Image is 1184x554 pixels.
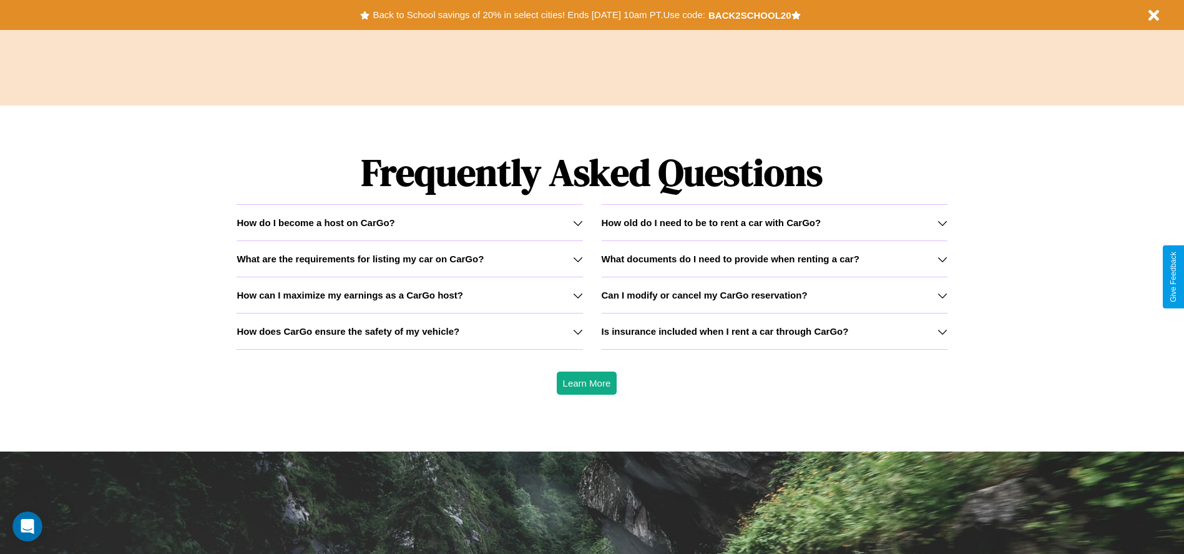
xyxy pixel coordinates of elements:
[708,10,791,21] b: BACK2SCHOOL20
[369,6,708,24] button: Back to School savings of 20% in select cities! Ends [DATE] 10am PT.Use code:
[557,372,617,395] button: Learn More
[602,290,808,300] h3: Can I modify or cancel my CarGo reservation?
[602,217,821,228] h3: How old do I need to be to rent a car with CarGo?
[237,141,947,204] h1: Frequently Asked Questions
[237,290,463,300] h3: How can I maximize my earnings as a CarGo host?
[237,254,484,264] h3: What are the requirements for listing my car on CarGo?
[602,326,849,337] h3: Is insurance included when I rent a car through CarGo?
[12,512,42,542] iframe: Intercom live chat
[602,254,859,264] h3: What documents do I need to provide when renting a car?
[237,217,394,228] h3: How do I become a host on CarGo?
[237,326,459,337] h3: How does CarGo ensure the safety of my vehicle?
[1169,252,1178,302] div: Give Feedback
